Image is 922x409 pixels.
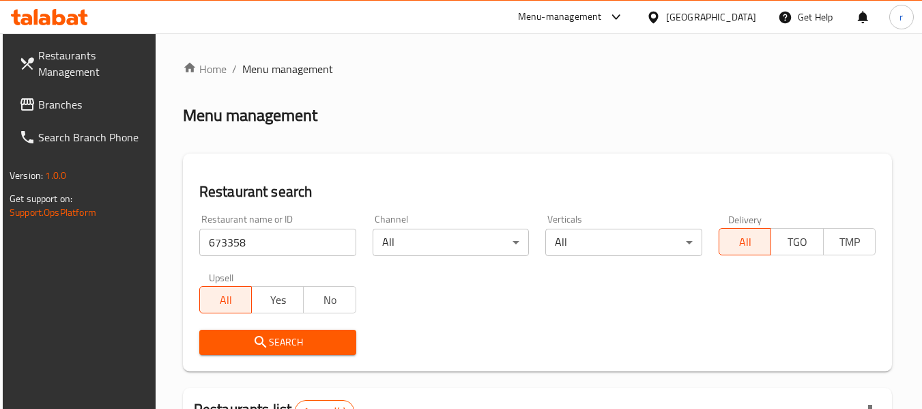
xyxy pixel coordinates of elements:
[666,10,756,25] div: [GEOGRAPHIC_DATA]
[725,232,766,252] span: All
[899,10,903,25] span: r
[8,88,157,121] a: Branches
[183,61,892,77] nav: breadcrumb
[518,9,602,25] div: Menu-management
[373,229,530,256] div: All
[251,286,304,313] button: Yes
[199,330,356,355] button: Search
[45,167,66,184] span: 1.0.0
[10,190,72,208] span: Get support on:
[232,61,237,77] li: /
[199,229,356,256] input: Search for restaurant name or ID..
[10,167,43,184] span: Version:
[183,104,317,126] h2: Menu management
[205,290,246,310] span: All
[8,121,157,154] a: Search Branch Phone
[38,96,146,113] span: Branches
[728,214,762,224] label: Delivery
[242,61,333,77] span: Menu management
[210,334,345,351] span: Search
[8,39,157,88] a: Restaurants Management
[199,182,876,202] h2: Restaurant search
[545,229,702,256] div: All
[257,290,298,310] span: Yes
[38,47,146,80] span: Restaurants Management
[823,228,876,255] button: TMP
[829,232,870,252] span: TMP
[770,228,823,255] button: TGO
[777,232,818,252] span: TGO
[719,228,771,255] button: All
[10,203,96,221] a: Support.OpsPlatform
[38,129,146,145] span: Search Branch Phone
[309,290,350,310] span: No
[209,272,234,282] label: Upsell
[199,286,252,313] button: All
[303,286,356,313] button: No
[183,61,227,77] a: Home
